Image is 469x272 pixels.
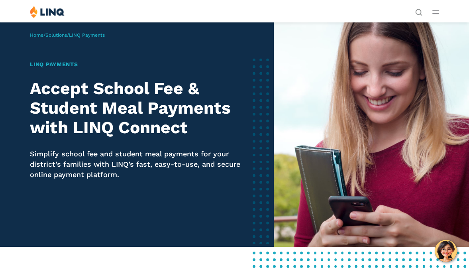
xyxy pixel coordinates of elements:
[435,240,457,262] button: 您好，有问题吗？我们来聊聊。
[45,32,67,38] a: Solutions
[30,32,43,38] a: Home
[69,32,105,38] span: LINQ Payments
[30,149,243,179] p: Simplify school fee and student meal payments for your district’s families with LINQ’s fast, easy...
[30,6,65,18] img: LINQ |K-12 软件
[274,22,469,247] img: LINQ Payments
[30,32,105,38] span: / /
[30,78,231,137] font: Accept School Fee & Student Meal Payments with LINQ Connect
[415,6,422,15] nav: 实用程序导航
[415,8,422,15] button: 打开搜索栏
[432,8,439,16] button: 打开主菜单
[30,61,78,67] font: LINQ Payments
